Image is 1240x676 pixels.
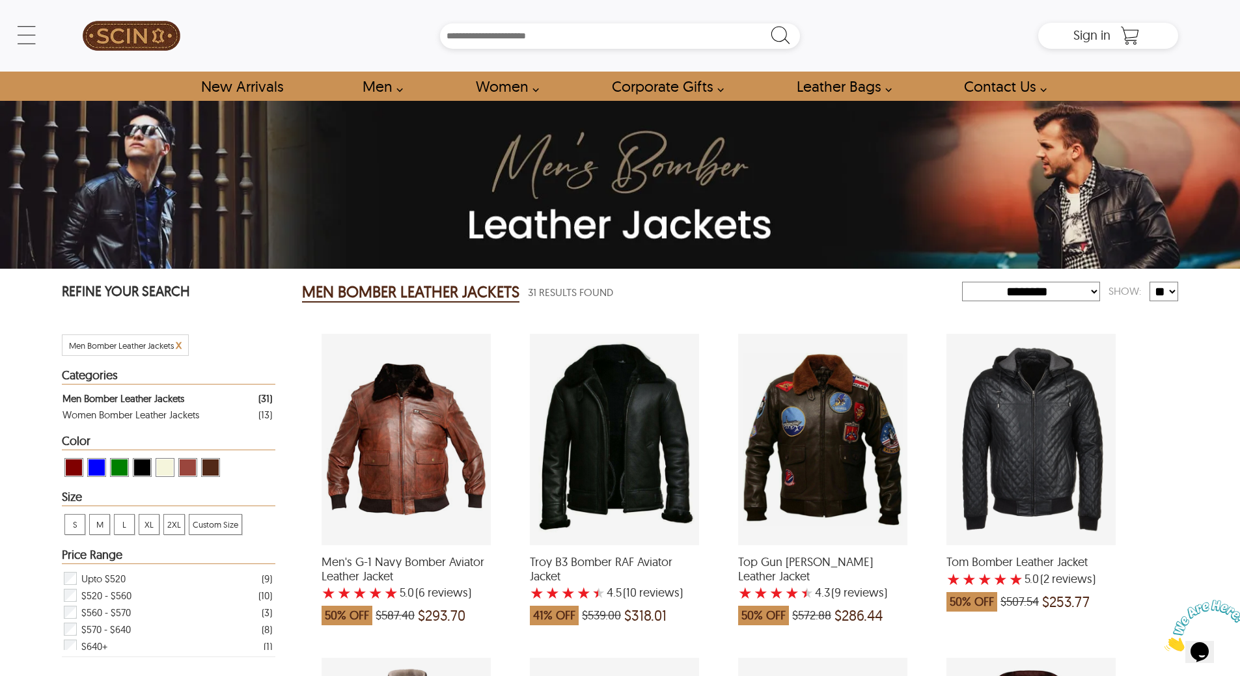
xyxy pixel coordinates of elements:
span: $570 - $640 [81,621,131,638]
label: 2 rating [337,586,351,599]
div: View 2XL Men Bomber Leather Jackets [163,514,185,535]
div: Show: [1100,280,1150,303]
span: Tom Bomber Leather Jacket [946,555,1116,569]
span: $286.44 [834,609,883,622]
div: Heading Filter Men Bomber Leather Jackets by Categories [62,369,275,385]
label: 4.3 [815,586,830,599]
span: 50% OFF [738,606,789,625]
label: 5 rating [384,586,398,599]
div: ( 10 ) [258,588,272,604]
iframe: chat widget [1159,595,1240,656]
span: 50% OFF [322,606,372,625]
span: (9 [831,586,841,599]
div: View M Men Bomber Leather Jackets [89,514,110,535]
span: $520 - $560 [81,587,131,604]
span: $293.70 [418,609,465,622]
label: 5 rating [592,586,605,599]
span: $539.00 [582,609,621,622]
label: 3 rating [353,586,367,599]
span: L [115,515,134,534]
div: ( 9 ) [262,571,272,587]
span: Top Gun Tom Cruise Leather Jacket [738,555,907,583]
div: ( 31 ) [258,390,272,407]
div: View Black Men Bomber Leather Jackets [133,458,152,477]
span: (10 [623,586,637,599]
label: 5 rating [801,586,814,599]
div: ( 1 ) [264,638,272,655]
a: Cancel Filter [176,340,182,351]
span: (6 [415,586,425,599]
span: $253.77 [1042,595,1090,608]
div: View XL Men Bomber Leather Jackets [139,514,159,535]
label: 4 rating [785,586,799,599]
label: 4.5 [607,586,622,599]
span: M [90,515,109,534]
h2: MEN BOMBER LEATHER JACKETS [302,282,519,303]
div: Men Bomber Leather Jackets [62,390,184,407]
img: Chat attention grabber [5,5,86,57]
div: View Cognac Men Bomber Leather Jackets [178,458,197,477]
span: $587.40 [376,609,415,622]
div: Heading Filter Men Bomber Leather Jackets by Size [62,491,275,506]
span: $640+ [81,638,107,655]
a: contact-us [949,72,1054,101]
a: Troy B3 Bomber RAF Aviator Jacket with a 4.5 Star Rating 10 Product Review which was at a price o... [530,537,699,632]
a: Filter Men Bomber Leather Jackets [62,390,272,407]
label: 3 rating [561,586,575,599]
label: 2 rating [545,586,560,599]
div: View Beige Men Bomber Leather Jackets [156,458,174,477]
span: reviews [637,586,680,599]
div: Filter $560 - $570 Men Bomber Leather Jackets [62,604,272,621]
span: ) [1040,573,1095,586]
span: reviews [1049,573,1092,586]
div: View Brown ( Brand Color ) Men Bomber Leather Jackets [201,458,220,477]
div: View L Men Bomber Leather Jackets [114,514,135,535]
span: ) [415,586,471,599]
span: $560 - $570 [81,604,131,621]
label: 5 rating [1009,573,1023,586]
div: Filter $570 - $640 Men Bomber Leather Jackets [62,621,272,638]
div: ( 3 ) [262,604,272,621]
a: shop men's leather jackets [348,72,410,101]
span: 41% OFF [530,606,579,625]
span: reviews [425,586,468,599]
a: Shop Leather Bags [782,72,899,101]
label: 1 rating [738,586,752,599]
a: Filter Women Bomber Leather Jackets [62,407,272,423]
label: 5.0 [1025,573,1039,586]
p: REFINE YOUR SEARCH [62,282,275,303]
a: Shop New Arrivals [186,72,297,101]
a: Shop Women Leather Jackets [461,72,546,101]
label: 3 rating [978,573,992,586]
label: 4 rating [368,586,383,599]
div: View S Men Bomber Leather Jackets [64,514,85,535]
div: Heading Filter Men Bomber Leather Jackets by Price Range [62,548,275,564]
label: 3 rating [769,586,784,599]
div: Women Bomber Leather Jackets [62,407,199,423]
span: Sign in [1073,27,1110,43]
div: Filter Upto $520 Men Bomber Leather Jackets [62,570,272,587]
span: 31 Results Found [528,284,613,301]
a: Top Gun Tom Cruise Leather Jacket with a 4.333333333333334 Star Rating 9 Product Review which was... [738,537,907,632]
span: Upto $520 [81,570,126,587]
a: Sign in [1073,31,1110,42]
span: (2 [1040,573,1049,586]
a: SCIN [62,7,201,65]
span: ) [831,586,887,599]
label: 5.0 [400,586,414,599]
span: $572.88 [792,609,831,622]
a: Men's G-1 Navy Bomber Aviator Leather Jacket with a 5 Star Rating 6 Product Review which was at a... [322,537,491,632]
div: View Green Men Bomber Leather Jackets [110,458,129,477]
div: View Blue Men Bomber Leather Jackets [87,458,106,477]
label: 2 rating [962,573,976,586]
span: Filter Men Bomber Leather Jackets [69,340,174,351]
span: S [65,515,85,534]
label: 1 rating [322,586,336,599]
label: 4 rating [577,586,591,599]
label: 2 rating [754,586,768,599]
img: SCIN [83,7,180,65]
div: ( 13 ) [258,407,272,423]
